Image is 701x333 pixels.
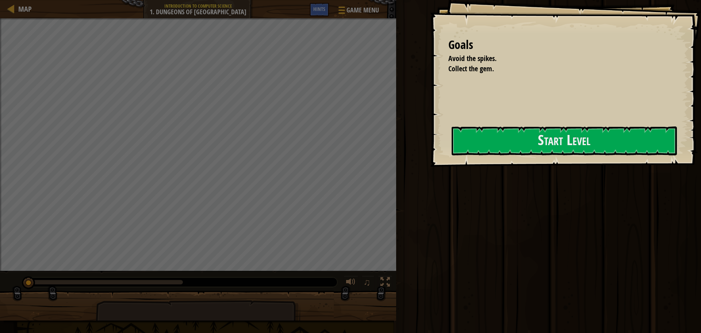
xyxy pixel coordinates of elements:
[333,3,383,20] button: Game Menu
[18,4,32,14] span: Map
[362,276,374,291] button: ♫
[439,53,674,64] li: Avoid the spikes.
[378,276,392,291] button: Toggle fullscreen
[313,5,325,12] span: Hints
[346,5,379,15] span: Game Menu
[363,277,371,288] span: ♫
[15,4,32,14] a: Map
[448,64,494,73] span: Collect the gem.
[344,276,358,291] button: Adjust volume
[439,64,674,74] li: Collect the gem.
[448,37,675,53] div: Goals
[452,126,677,155] button: Start Level
[448,53,497,63] span: Avoid the spikes.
